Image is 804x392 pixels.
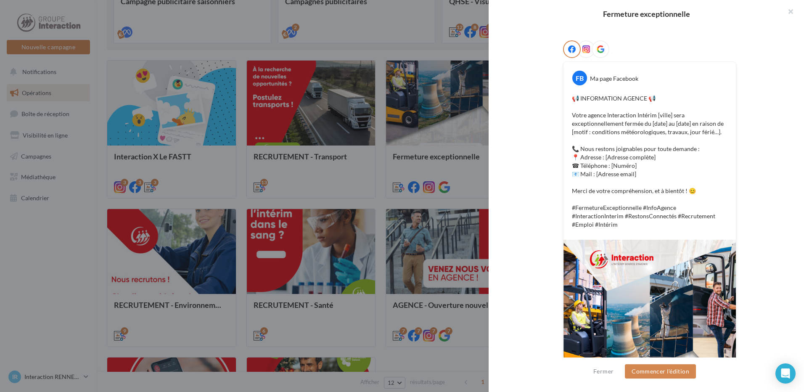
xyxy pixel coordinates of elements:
[502,10,791,18] div: Fermeture exceptionnelle
[775,363,796,384] div: Open Intercom Messenger
[590,74,638,83] div: Ma page Facebook
[572,94,727,229] p: 📢 INFORMATION AGENCE 📢 Votre agence Interaction Intérim [ville] sera exceptionnellement fermée du...
[625,364,696,379] button: Commencer l'édition
[590,366,617,376] button: Fermer
[572,71,587,85] div: FB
